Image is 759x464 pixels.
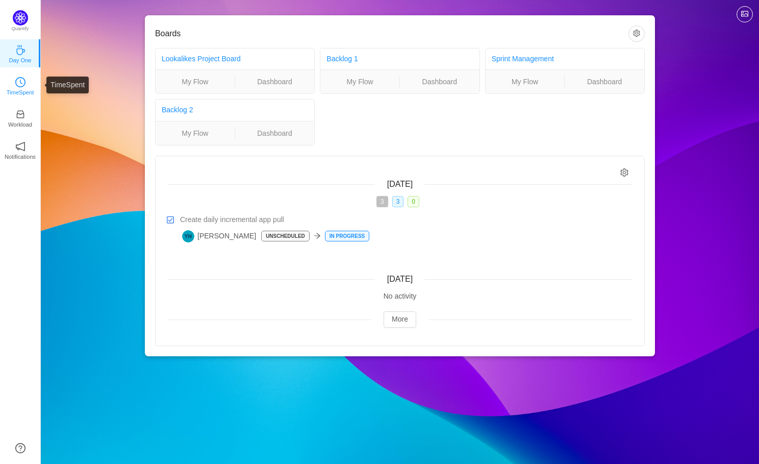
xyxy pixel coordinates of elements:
[737,6,753,22] button: icon: picture
[9,56,31,65] p: Day One
[15,144,26,155] a: icon: notificationNotifications
[182,230,256,242] span: [PERSON_NAME]
[628,26,645,42] button: icon: setting
[392,196,404,207] span: 3
[325,231,369,241] p: In Progress
[320,76,399,87] a: My Flow
[168,291,632,302] div: No activity
[15,443,26,453] a: icon: question-circle
[15,48,26,58] a: icon: coffeeDay One
[326,55,358,63] a: Backlog 1
[376,196,388,207] span: 3
[8,120,32,129] p: Workload
[565,76,644,87] a: Dashboard
[486,76,565,87] a: My Flow
[235,76,315,87] a: Dashboard
[155,29,628,39] h3: Boards
[384,311,416,328] button: More
[15,112,26,123] a: icon: inboxWorkload
[235,128,315,139] a: Dashboard
[620,168,629,177] i: icon: setting
[387,275,413,283] span: [DATE]
[400,76,479,87] a: Dashboard
[262,231,309,241] p: Unscheduled
[15,109,26,119] i: icon: inbox
[180,214,284,225] span: Create daily incremental app pull
[5,152,36,161] p: Notifications
[15,77,26,87] i: icon: clock-circle
[15,141,26,152] i: icon: notification
[408,196,419,207] span: 0
[15,80,26,90] a: icon: clock-circleTimeSpent
[156,76,235,87] a: My Flow
[13,10,28,26] img: Quantify
[12,26,29,33] p: Quantify
[492,55,554,63] a: Sprint Management
[182,230,194,242] img: YH
[15,45,26,55] i: icon: coffee
[314,232,321,239] i: icon: arrow-right
[7,88,34,97] p: TimeSpent
[387,180,413,188] span: [DATE]
[162,106,193,114] a: Backlog 2
[156,128,235,139] a: My Flow
[162,55,241,63] a: Lookalikes Project Board
[180,214,632,225] a: Create daily incremental app pull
